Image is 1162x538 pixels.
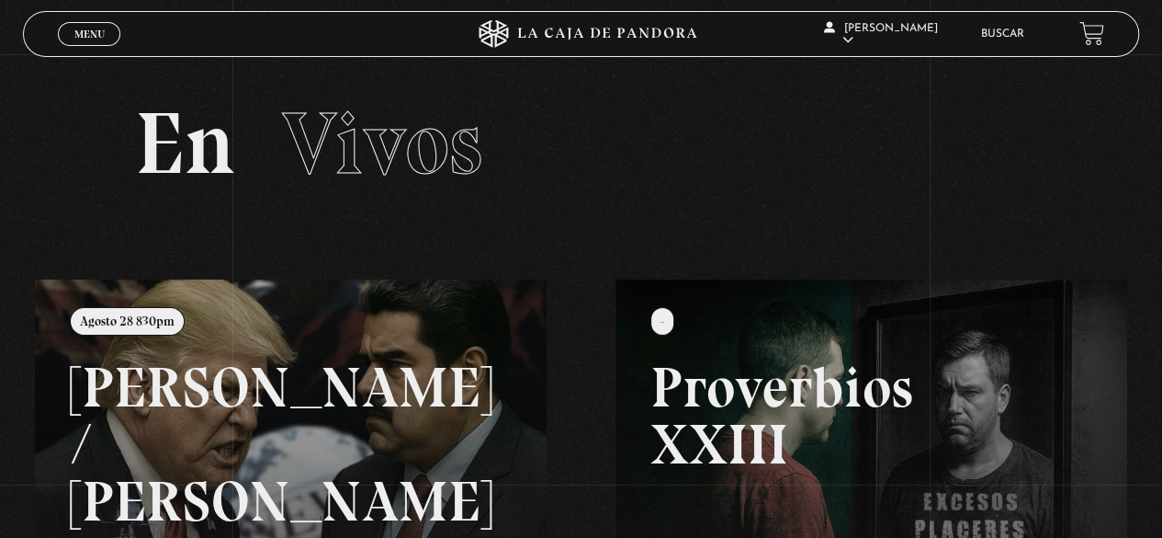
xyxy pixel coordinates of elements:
span: Menu [74,29,105,40]
a: Buscar [981,29,1024,40]
a: View your shopping cart [1079,21,1104,46]
span: Cerrar [68,43,111,56]
span: Vivos [282,91,482,196]
h2: En [135,100,1028,188]
span: [PERSON_NAME] [824,23,938,46]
